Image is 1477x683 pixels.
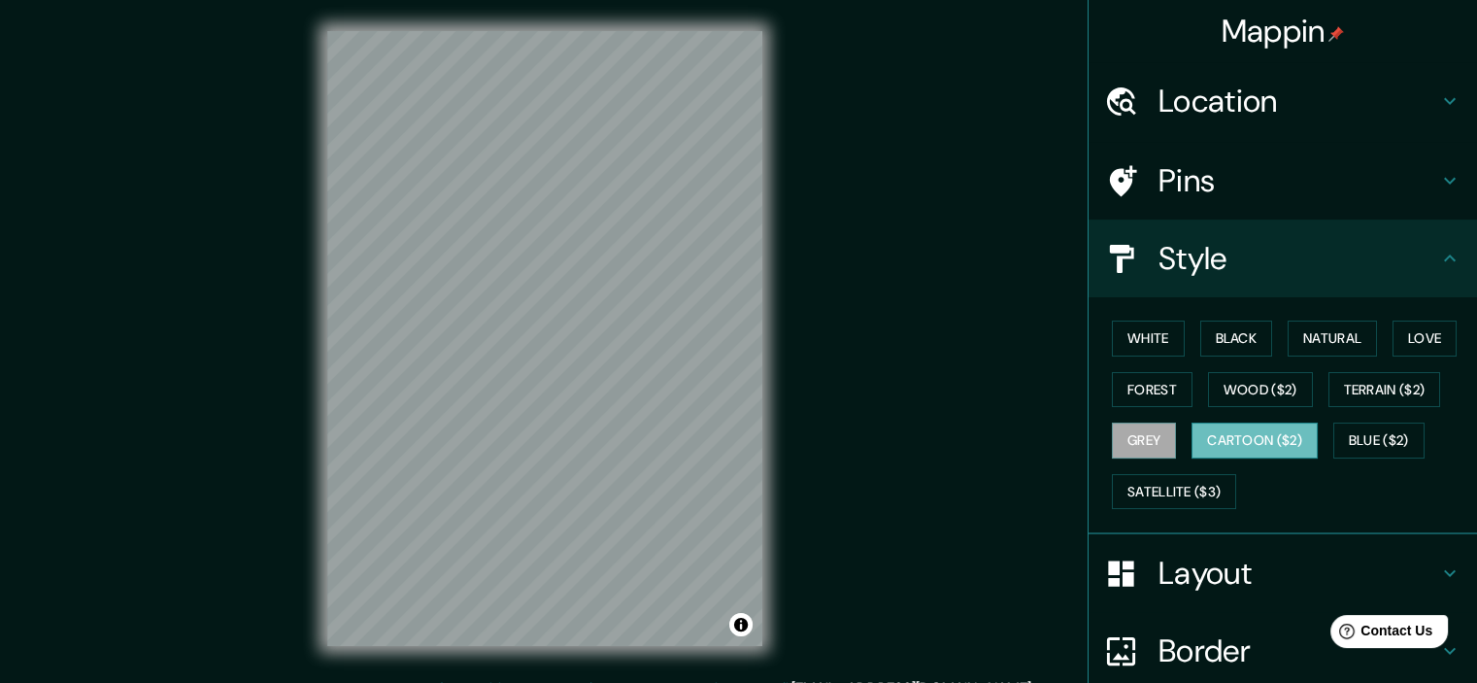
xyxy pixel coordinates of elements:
button: Blue ($2) [1333,423,1425,459]
button: Terrain ($2) [1328,372,1441,408]
div: Layout [1089,534,1477,612]
button: Natural [1288,321,1377,357]
h4: Mappin [1222,12,1345,51]
button: Black [1200,321,1273,357]
canvas: Map [327,31,762,646]
h4: Border [1158,632,1438,670]
img: pin-icon.png [1328,26,1344,42]
iframe: Help widget launcher [1304,607,1456,662]
div: Style [1089,220,1477,297]
h4: Style [1158,239,1438,278]
h4: Layout [1158,554,1438,593]
button: Grey [1112,423,1176,459]
h4: Pins [1158,161,1438,200]
button: Forest [1112,372,1192,408]
div: Pins [1089,142,1477,220]
h4: Location [1158,82,1438,120]
button: Wood ($2) [1208,372,1313,408]
button: Love [1393,321,1457,357]
div: Location [1089,62,1477,140]
button: Satellite ($3) [1112,474,1236,510]
button: White [1112,321,1185,357]
button: Cartoon ($2) [1192,423,1318,459]
button: Toggle attribution [729,613,753,636]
